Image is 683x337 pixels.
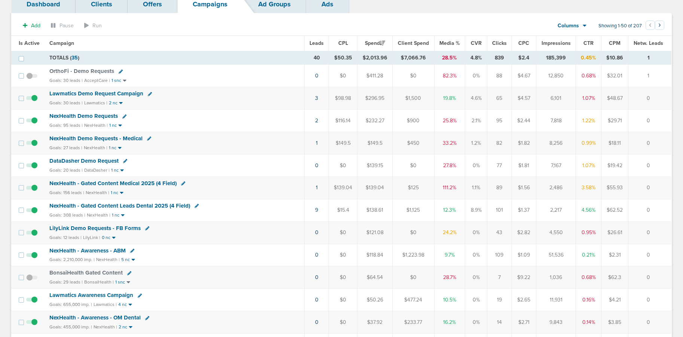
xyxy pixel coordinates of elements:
td: 0% [465,266,487,289]
a: 1 [316,184,318,191]
small: NexHealth | [86,190,109,195]
td: $118.84 [357,244,393,266]
td: 0 [628,177,671,199]
td: $121.08 [357,221,393,244]
td: $1.09 [512,244,536,266]
a: 0 [315,229,318,236]
td: 3.58% [576,177,601,199]
span: NexHealth - Gated Content Leads Dental 2025 (4 Field) [49,202,190,209]
td: 0 [628,244,671,266]
small: 1 nc [109,145,116,151]
td: 65 [487,87,512,110]
span: Impressions [542,40,571,46]
td: $0 [329,244,357,266]
small: Goals: 12 leads | [49,235,82,241]
td: 11,931 [536,289,576,311]
td: $2.65 [512,289,536,311]
td: 8,256 [536,132,576,154]
td: 4.6% [465,87,487,110]
td: 88 [487,65,512,87]
td: $64.54 [357,266,393,289]
td: 0.14% [576,311,601,334]
td: 0.16% [576,289,601,311]
td: $29.71 [601,110,628,132]
td: 1 [628,65,671,87]
td: 101 [487,199,512,221]
td: 9,843 [536,311,576,334]
td: $50.26 [357,289,393,311]
small: DataDasher | [84,168,110,173]
small: LilyLink | [83,235,100,240]
small: 1 nc [109,123,117,128]
td: 0 [628,289,671,311]
a: 0 [315,162,318,169]
td: 0 [628,110,671,132]
span: NexHealth Demo Requests - Medical [49,135,143,142]
td: 2,217 [536,199,576,221]
span: LilyLink Demo Requests - FB Forms [49,225,141,232]
td: 2,486 [536,177,576,199]
td: $2.44 [512,110,536,132]
td: 19 [487,289,512,311]
span: Columns [558,22,579,30]
td: 0.95% [576,221,601,244]
a: 0 [315,73,318,79]
td: 33.2% [434,132,465,154]
small: 5 nc [121,257,130,263]
td: $1.37 [512,199,536,221]
button: Go to next page [655,21,664,30]
button: Add [19,20,45,31]
small: 0 nc [102,235,110,241]
td: $7,066.76 [393,51,434,65]
td: $139.04 [357,177,393,199]
a: 3 [315,95,318,101]
small: NexHealth | [96,257,120,262]
td: $0 [393,154,434,177]
span: CTR [583,40,594,46]
td: $1,223.98 [393,244,434,266]
span: Media % [439,40,460,46]
td: 95 [487,110,512,132]
td: $0 [329,154,357,177]
span: Lawmatics Demo Request Campaign [49,90,143,97]
small: 1 nc [112,212,119,218]
a: 9 [315,207,318,213]
span: NexHealth - Awareness - ABM [49,247,126,254]
td: $0 [329,266,357,289]
span: DataDasher Demo Request [49,157,119,164]
small: AcceptCare | [84,78,110,83]
td: 25.8% [434,110,465,132]
td: $139.15 [357,154,393,177]
td: 14 [487,311,512,334]
td: 7,167 [536,154,576,177]
small: 1 snc [112,78,121,83]
td: $50.35 [329,51,357,65]
small: Goals: 308 leads | [49,212,85,218]
td: $37.92 [357,311,393,334]
td: 0 [628,199,671,221]
td: $125 [393,177,434,199]
td: $138.61 [357,199,393,221]
td: 185,399 [536,51,576,65]
span: Client Spend [398,40,429,46]
small: NexHealth | [84,145,107,150]
td: $62.52 [601,199,628,221]
small: 4 nc [118,302,127,307]
small: 1 nc [111,190,118,196]
td: 7 [487,266,512,289]
td: $1.81 [512,154,536,177]
td: $149.5 [329,132,357,154]
td: $296.95 [357,87,393,110]
td: 839 [487,51,512,65]
td: 1,036 [536,266,576,289]
td: 0.99% [576,132,601,154]
td: $2,013.96 [357,51,393,65]
small: Goals: 655,000 imp. | [49,302,92,307]
td: 16.2% [434,311,465,334]
small: Goals: 29 leads | [49,279,83,285]
ul: Pagination [646,22,664,31]
td: 109 [487,244,512,266]
td: 40 [305,51,329,65]
td: 0% [465,289,487,311]
td: 51,536 [536,244,576,266]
